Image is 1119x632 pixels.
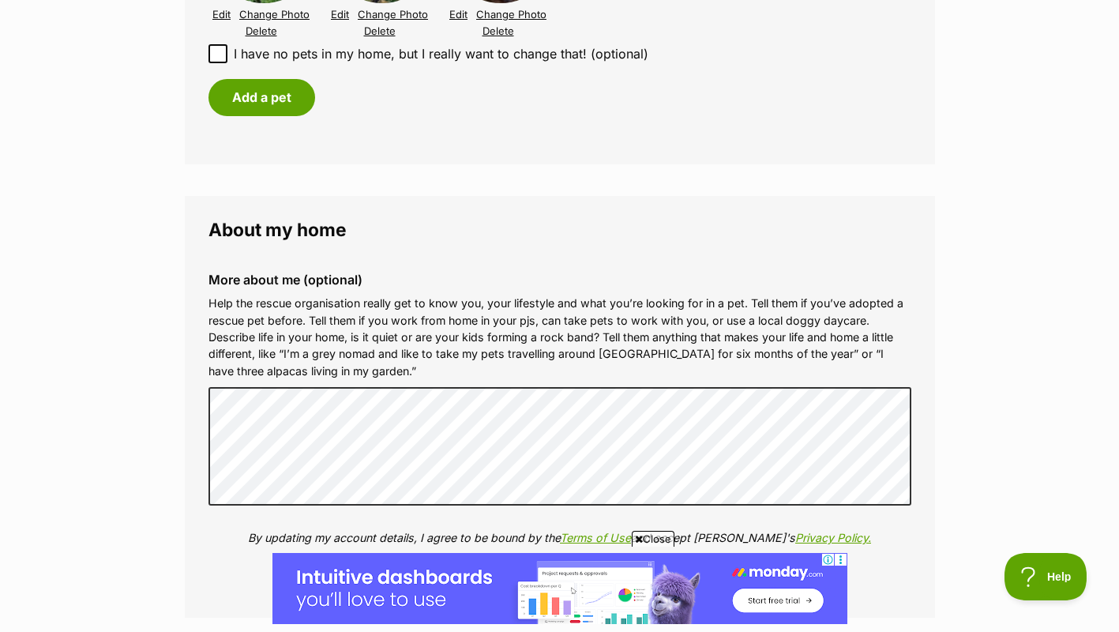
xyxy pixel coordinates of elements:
[632,531,674,547] span: Close
[795,531,871,544] a: Privacy Policy.
[234,44,648,63] span: I have no pets in my home, but I really want to change that! (optional)
[239,9,310,21] a: Change Photo
[272,553,847,624] iframe: Advertisement
[358,9,428,21] a: Change Photo
[208,529,911,546] p: By updating my account details, I agree to be bound by the and accept [PERSON_NAME]'s
[331,9,349,21] a: Edit
[185,196,935,619] fieldset: About my home
[212,9,231,21] a: Edit
[208,273,911,287] label: More about me (optional)
[364,25,396,37] a: Delete
[1004,553,1087,600] iframe: Help Scout Beacon - Open
[483,25,514,37] a: Delete
[208,295,911,379] p: Help the rescue organisation really get to know you, your lifestyle and what you’re looking for i...
[208,220,911,240] legend: About my home
[560,531,631,544] a: Terms of Use
[246,25,277,37] a: Delete
[208,79,315,115] button: Add a pet
[449,9,468,21] a: Edit
[476,9,546,21] a: Change Photo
